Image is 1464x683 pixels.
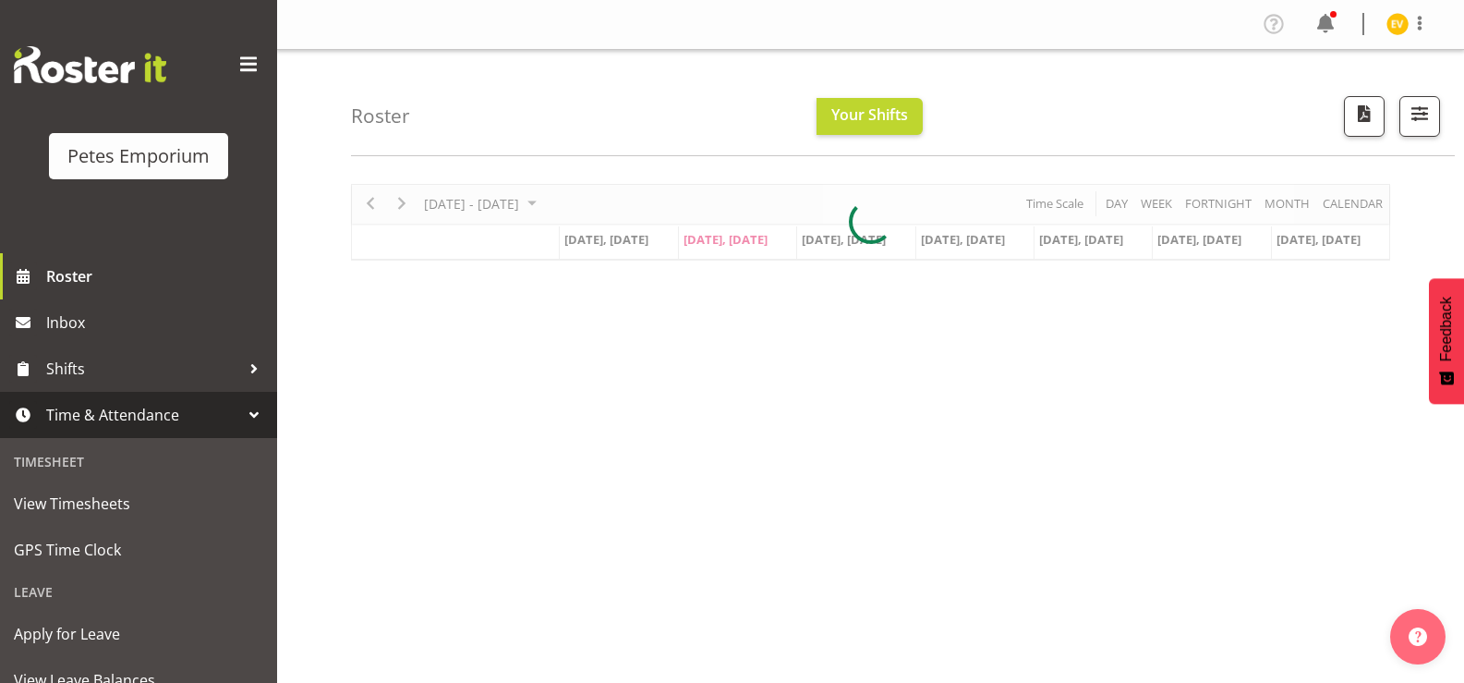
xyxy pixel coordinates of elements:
a: GPS Time Clock [5,527,272,573]
span: Inbox [46,309,268,336]
span: Apply for Leave [14,620,263,648]
button: Download a PDF of the roster according to the set date range. [1344,96,1385,137]
span: Roster [46,262,268,290]
img: Rosterit website logo [14,46,166,83]
span: Feedback [1438,297,1455,361]
img: help-xxl-2.png [1409,628,1427,646]
span: View Timesheets [14,490,263,518]
h4: Roster [351,105,410,127]
button: Feedback - Show survey [1429,278,1464,404]
span: Shifts [46,355,240,383]
a: View Timesheets [5,481,272,527]
button: Your Shifts [817,98,923,135]
div: Leave [5,573,272,611]
span: GPS Time Clock [14,536,263,564]
button: Filter Shifts [1399,96,1440,137]
span: Your Shifts [831,104,908,125]
span: Time & Attendance [46,401,240,429]
a: Apply for Leave [5,611,272,657]
img: eva-vailini10223.jpg [1386,13,1409,35]
div: Timesheet [5,443,272,481]
div: Petes Emporium [67,142,210,170]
